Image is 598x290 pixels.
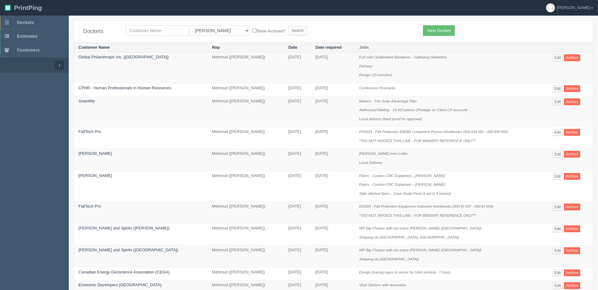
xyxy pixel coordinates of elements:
[311,267,354,280] td: [DATE]
[284,96,311,127] td: [DATE]
[311,224,354,245] td: [DATE]
[284,224,311,245] td: [DATE]
[552,54,563,61] a: Edit
[359,55,447,59] i: Full color Sublimated Bandanas - Galloping Globalites
[315,45,342,50] a: Date required
[552,269,563,276] a: Edit
[17,47,40,52] span: Customers
[552,204,563,210] a: Edit
[359,235,459,239] i: Shipping (to [GEOGRAPHIC_DATA], [GEOGRAPHIC_DATA])
[564,204,580,210] a: Archive
[311,83,354,96] td: [DATE]
[359,191,451,195] i: Side-stitched flyers - Case Study Final (1 set is 3 sheets)
[207,149,284,171] td: Mehmud ([PERSON_NAME])
[126,25,188,36] input: Customer Name
[311,96,354,127] td: [DATE]
[564,129,580,136] a: Archive
[284,202,311,224] td: [DATE]
[284,171,311,202] td: [DATE]
[359,108,467,112] i: Addressed Mailing - 10,413 pieces (Postage on Client CP account)
[359,257,419,261] i: Shipping (to [GEOGRAPHIC_DATA])
[311,127,354,149] td: [DATE]
[284,267,311,280] td: [DATE]
[359,226,481,230] i: WP Big Cheque with dry erase [PERSON_NAME] ([GEOGRAPHIC_DATA])
[284,127,311,149] td: [DATE]
[354,42,548,52] th: Jobs
[564,54,580,61] a: Archive
[359,213,476,217] i: **DO NOT INVOICE THIS LINE - FOR BINDERY REFERENCE ONLY**
[311,202,354,224] td: [DATE]
[78,151,112,156] a: [PERSON_NAME]
[78,248,178,252] a: [PERSON_NAME] and Spirits ([GEOGRAPHIC_DATA])
[359,283,406,287] i: Vinyl Stickers with lamination
[311,245,354,267] td: [DATE]
[359,99,417,103] i: Mailers - The Solar Advantage Plan
[359,174,445,178] i: Flyers - Custom CRC Explained – [PERSON_NAME]
[252,28,256,32] input: Show Archived?
[78,99,95,103] a: Solartility
[289,45,297,50] a: Date
[78,86,171,90] a: CPHR - Human Professionals in Human Resources
[207,245,284,267] td: Mehmud ([PERSON_NAME])
[564,225,580,232] a: Archive
[359,151,408,155] i: [PERSON_NAME] Intro Letter
[552,98,563,105] a: Edit
[78,270,169,274] a: Canadian Energy Geoscience Association (CEGA)
[564,173,580,180] a: Archive
[359,130,508,134] i: FP2024 - Fall Protection EM385 Competent Person Workbooks (000 EM 001 - 000 EM 050)
[212,45,220,50] a: Rep
[284,245,311,267] td: [DATE]
[359,73,392,77] i: Design (15 minutes)
[546,3,555,12] img: avatar_default-7531ab5dedf162e01f1e0bb0964e6a185e93c5c22dfe317fb01d7f8cd2b1632c.jpg
[552,85,563,92] a: Edit
[207,127,284,149] td: Mehmud ([PERSON_NAME])
[359,248,481,252] i: WP Big Cheque with dry erase [PERSON_NAME] ([GEOGRAPHIC_DATA])
[564,98,580,105] a: Archive
[5,5,11,11] img: logo-3e63b451c926e2ac314895c53de4908e5d424f24456219fb08d385ab2e579770.png
[359,204,493,208] i: EI1004 - Fall Protection Equipment Instructor Workbooks (000 EI 037 - 000 EI 054)
[359,139,476,143] i: **DO NOT INVOICE THIS LINE - FOR BINDERY REFERENCE ONLY**
[564,85,580,92] a: Archive
[552,173,563,180] a: Edit
[359,117,422,121] i: Local delivery (hard proof for approval)
[252,27,285,34] label: Show Archived?
[78,226,169,230] a: [PERSON_NAME] and Spirits ([PERSON_NAME])
[207,52,284,83] td: Mehmud ([PERSON_NAME])
[359,86,395,90] i: Conference Postcards
[359,270,450,274] i: Design (tracing logos to vector for tshirt printing - 1 hour)
[564,151,580,158] a: Archive
[311,52,354,83] td: [DATE]
[284,83,311,96] td: [DATE]
[564,247,580,254] a: Archive
[78,55,169,59] a: Global Philanthropic Inc. ([GEOGRAPHIC_DATA])
[284,149,311,171] td: [DATE]
[311,149,354,171] td: [DATE]
[552,247,563,254] a: Edit
[552,151,563,158] a: Edit
[359,64,372,68] i: Delivery
[207,202,284,224] td: Mehmud ([PERSON_NAME])
[78,173,112,178] a: [PERSON_NAME]
[78,204,101,209] a: FallTech Pro
[207,83,284,96] td: Mehmud ([PERSON_NAME])
[78,45,110,50] a: Customer Name
[78,129,101,134] a: FallTech Pro
[564,282,580,289] a: Archive
[78,283,161,287] a: Economic Developers [GEOGRAPHIC_DATA]
[423,25,455,36] a: New Docket
[311,171,354,202] td: [DATE]
[552,282,563,289] a: Edit
[359,160,382,165] i: Local Delivery
[564,269,580,276] a: Archive
[552,129,563,136] a: Edit
[207,96,284,127] td: Mehmud ([PERSON_NAME])
[83,28,116,35] h4: Dockets
[207,224,284,245] td: Mehmud ([PERSON_NAME])
[288,26,307,35] input: Search
[17,20,34,25] span: Dockets
[552,225,563,232] a: Edit
[284,52,311,83] td: [DATE]
[17,34,38,39] span: Estimates
[207,171,284,202] td: Mehmud ([PERSON_NAME])
[207,267,284,280] td: Mehmud ([PERSON_NAME])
